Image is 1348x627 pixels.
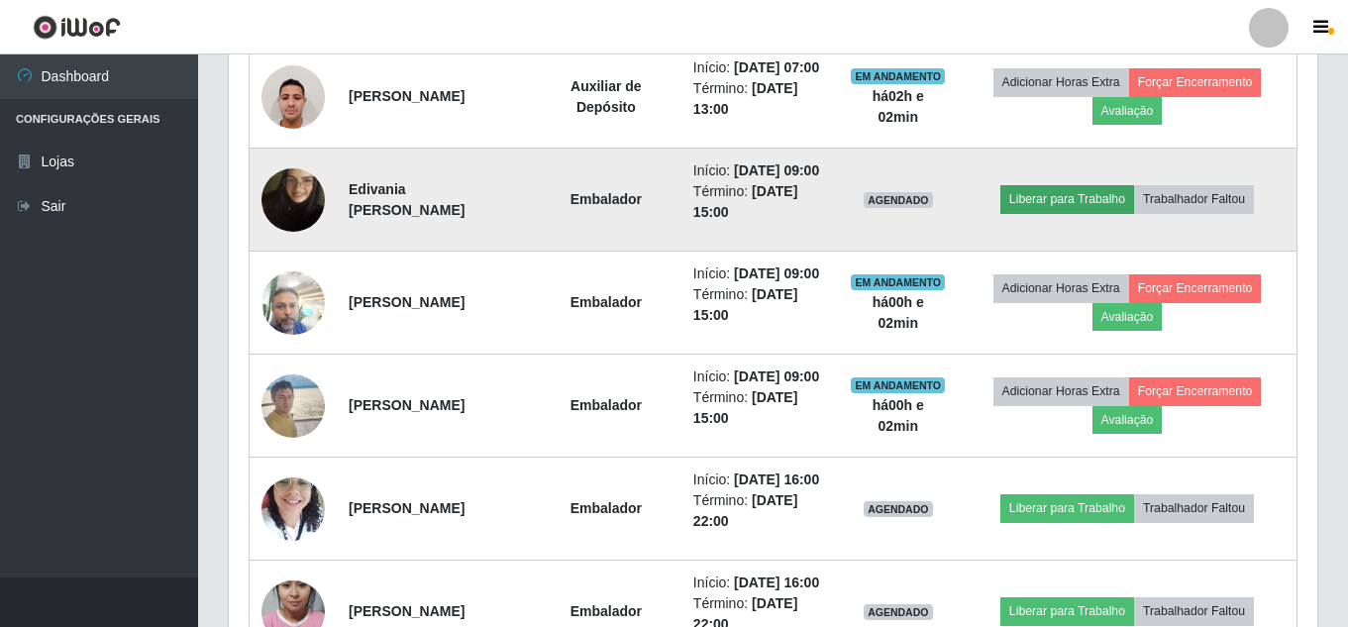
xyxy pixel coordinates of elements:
[570,397,642,413] strong: Embalador
[873,397,924,434] strong: há 00 h e 02 min
[693,490,827,532] li: Término:
[734,575,819,590] time: [DATE] 16:00
[349,294,465,310] strong: [PERSON_NAME]
[693,181,827,223] li: Término:
[864,192,933,208] span: AGENDADO
[570,191,642,207] strong: Embalador
[1092,406,1163,434] button: Avaliação
[1134,597,1254,625] button: Trabalhador Faltou
[864,604,933,620] span: AGENDADO
[993,377,1129,405] button: Adicionar Horas Extra
[693,78,827,120] li: Término:
[1092,303,1163,331] button: Avaliação
[734,265,819,281] time: [DATE] 09:00
[349,88,465,104] strong: [PERSON_NAME]
[734,162,819,178] time: [DATE] 09:00
[349,500,465,516] strong: [PERSON_NAME]
[693,284,827,326] li: Término:
[851,377,945,393] span: EM ANDAMENTO
[349,181,465,218] strong: Edivania [PERSON_NAME]
[851,68,945,84] span: EM ANDAMENTO
[349,397,465,413] strong: [PERSON_NAME]
[864,501,933,517] span: AGENDADO
[693,387,827,429] li: Término:
[1092,97,1163,125] button: Avaliação
[570,294,642,310] strong: Embalador
[1000,185,1134,213] button: Liberar para Trabalho
[33,15,121,40] img: CoreUI Logo
[1134,185,1254,213] button: Trabalhador Faltou
[734,471,819,487] time: [DATE] 16:00
[993,274,1129,302] button: Adicionar Horas Extra
[734,368,819,384] time: [DATE] 09:00
[993,68,1129,96] button: Adicionar Horas Extra
[693,366,827,387] li: Início:
[693,573,827,593] li: Início:
[693,57,827,78] li: Início:
[693,160,827,181] li: Início:
[261,467,325,551] img: 1739952008601.jpeg
[873,88,924,125] strong: há 02 h e 02 min
[261,144,325,257] img: 1705544569716.jpeg
[570,603,642,619] strong: Embalador
[734,59,819,75] time: [DATE] 07:00
[1134,494,1254,522] button: Trabalhador Faltou
[261,261,325,345] img: 1749490683710.jpeg
[1000,597,1134,625] button: Liberar para Trabalho
[349,603,465,619] strong: [PERSON_NAME]
[693,263,827,284] li: Início:
[261,54,325,139] img: 1749045235898.jpeg
[570,78,642,115] strong: Auxiliar de Depósito
[261,364,325,448] img: 1755974185579.jpeg
[1129,68,1262,96] button: Forçar Encerramento
[873,294,924,331] strong: há 00 h e 02 min
[570,500,642,516] strong: Embalador
[693,470,827,490] li: Início:
[1129,274,1262,302] button: Forçar Encerramento
[1000,494,1134,522] button: Liberar para Trabalho
[851,274,945,290] span: EM ANDAMENTO
[1129,377,1262,405] button: Forçar Encerramento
